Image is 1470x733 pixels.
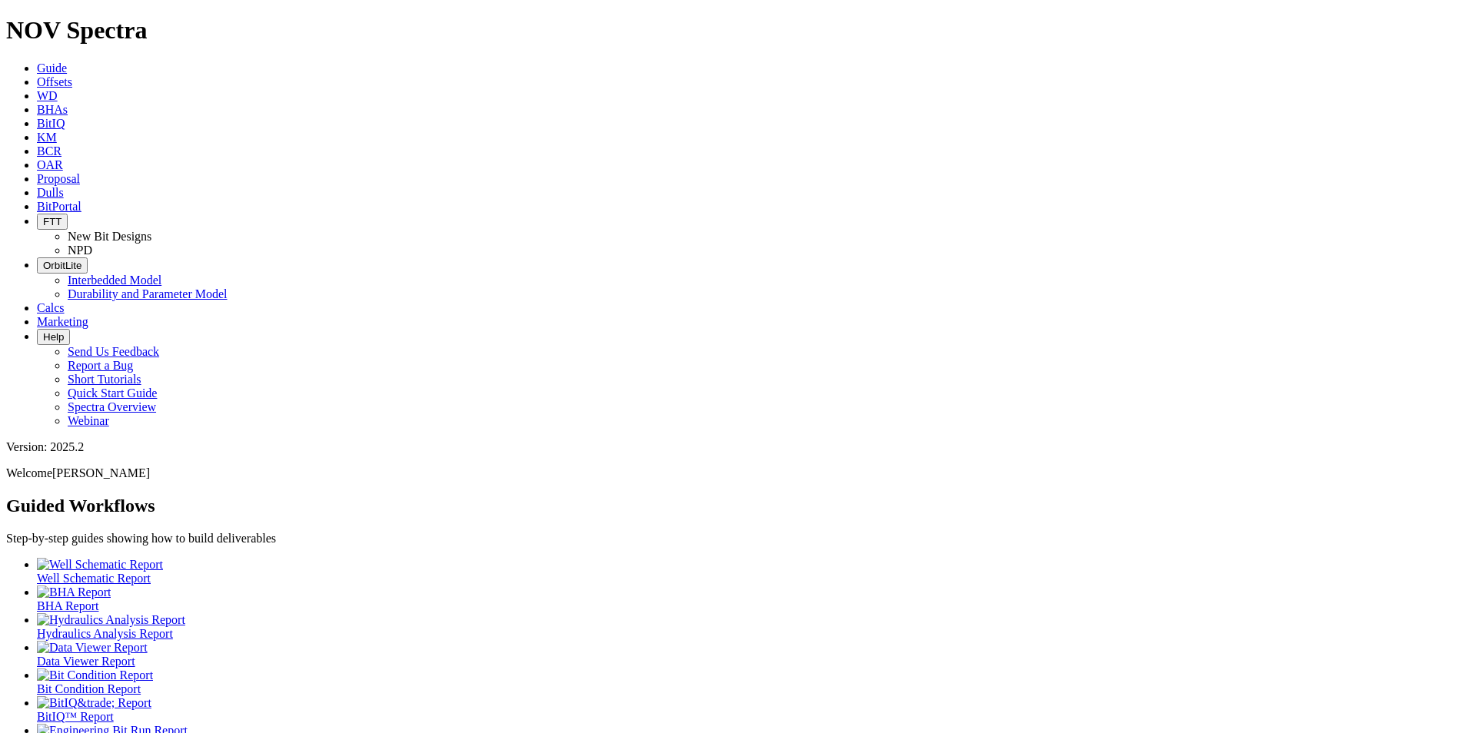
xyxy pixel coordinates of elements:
span: OrbitLite [43,260,81,271]
a: BitPortal [37,200,81,213]
button: OrbitLite [37,257,88,274]
button: Help [37,329,70,345]
a: BitIQ [37,117,65,130]
img: Bit Condition Report [37,668,153,682]
span: BHA Report [37,599,98,612]
p: Welcome [6,466,1464,480]
a: Send Us Feedback [68,345,159,358]
a: BCR [37,144,62,158]
span: Bit Condition Report [37,682,141,695]
div: Version: 2025.2 [6,440,1464,454]
a: Interbedded Model [68,274,161,287]
span: Data Viewer Report [37,655,135,668]
span: BitIQ™ Report [37,710,114,723]
a: New Bit Designs [68,230,151,243]
a: Durability and Parameter Model [68,287,228,300]
a: Proposal [37,172,80,185]
a: KM [37,131,57,144]
button: FTT [37,214,68,230]
img: Data Viewer Report [37,641,148,655]
img: Hydraulics Analysis Report [37,613,185,627]
a: Guide [37,61,67,75]
a: WD [37,89,58,102]
span: Well Schematic Report [37,572,151,585]
p: Step-by-step guides showing how to build deliverables [6,532,1464,546]
a: NPD [68,244,92,257]
a: Well Schematic Report Well Schematic Report [37,558,1464,585]
a: Spectra Overview [68,400,156,413]
a: Short Tutorials [68,373,141,386]
a: Offsets [37,75,72,88]
a: Dulls [37,186,64,199]
a: Report a Bug [68,359,133,372]
img: BHA Report [37,585,111,599]
a: Quick Start Guide [68,386,157,400]
a: OAR [37,158,63,171]
span: Help [43,331,64,343]
h2: Guided Workflows [6,496,1464,516]
span: [PERSON_NAME] [52,466,150,479]
a: Hydraulics Analysis Report Hydraulics Analysis Report [37,613,1464,640]
a: Marketing [37,315,88,328]
h1: NOV Spectra [6,16,1464,45]
a: BHA Report BHA Report [37,585,1464,612]
a: Data Viewer Report Data Viewer Report [37,641,1464,668]
a: Bit Condition Report Bit Condition Report [37,668,1464,695]
span: Hydraulics Analysis Report [37,627,173,640]
a: BitIQ&trade; Report BitIQ™ Report [37,696,1464,723]
img: BitIQ&trade; Report [37,696,151,710]
img: Well Schematic Report [37,558,163,572]
span: FTT [43,216,62,227]
a: Webinar [68,414,109,427]
a: BHAs [37,103,68,116]
a: Calcs [37,301,65,314]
